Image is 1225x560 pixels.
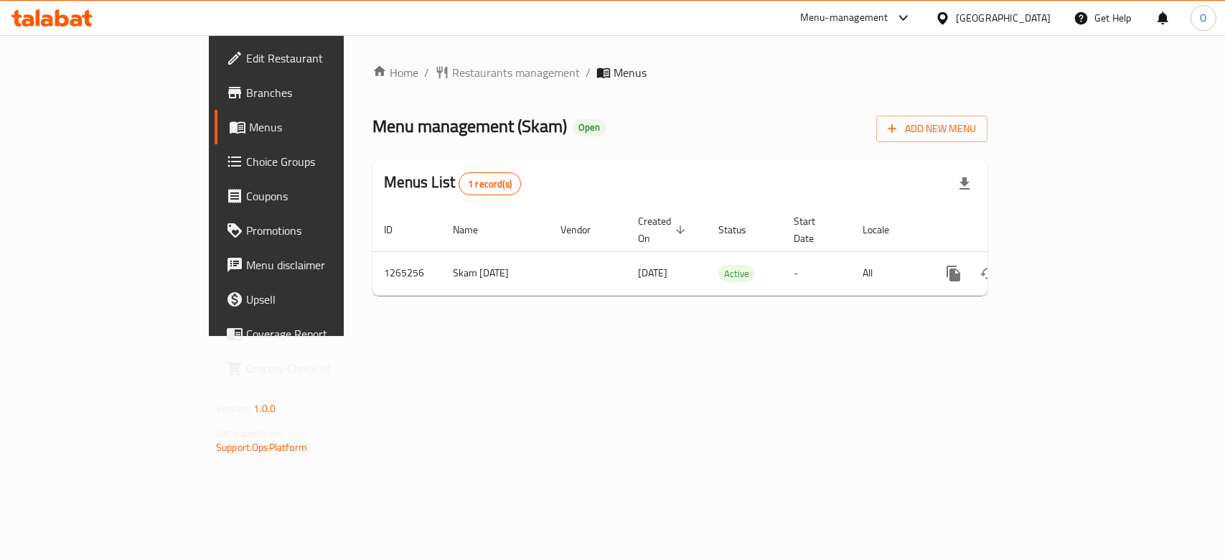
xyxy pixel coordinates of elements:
[246,84,402,101] span: Branches
[246,153,402,170] span: Choice Groups
[216,424,282,442] span: Get support on:
[246,325,402,342] span: Coverage Report
[216,438,307,457] a: Support.OpsPlatform
[424,64,429,81] li: /
[215,282,413,317] a: Upsell
[215,248,413,282] a: Menu disclaimer
[586,64,591,81] li: /
[372,208,1086,296] table: enhanced table
[718,265,755,282] div: Active
[441,251,549,295] td: Skam [DATE]
[253,399,276,418] span: 1.0.0
[215,351,413,386] a: Grocery Checklist
[638,213,690,247] span: Created On
[215,179,413,213] a: Coupons
[782,251,851,295] td: -
[372,64,987,81] nav: breadcrumb
[560,221,609,238] span: Vendor
[937,256,971,291] button: more
[956,10,1051,26] div: [GEOGRAPHIC_DATA]
[384,221,411,238] span: ID
[246,50,402,67] span: Edit Restaurant
[246,222,402,239] span: Promotions
[246,187,402,205] span: Coupons
[246,291,402,308] span: Upsell
[638,263,667,282] span: [DATE]
[215,75,413,110] a: Branches
[215,213,413,248] a: Promotions
[384,172,521,195] h2: Menus List
[614,64,647,81] span: Menus
[459,172,521,195] div: Total records count
[800,9,888,27] div: Menu-management
[246,360,402,377] span: Grocery Checklist
[718,221,765,238] span: Status
[971,256,1005,291] button: Change Status
[947,167,982,201] div: Export file
[876,116,987,142] button: Add New Menu
[452,64,580,81] span: Restaurants management
[215,144,413,179] a: Choice Groups
[215,41,413,75] a: Edit Restaurant
[925,208,1086,252] th: Actions
[863,221,908,238] span: Locale
[216,399,251,418] span: Version:
[888,120,976,138] span: Add New Menu
[573,119,606,136] div: Open
[215,317,413,351] a: Coverage Report
[1200,10,1206,26] span: O
[215,110,413,144] a: Menus
[794,213,834,247] span: Start Date
[459,177,520,191] span: 1 record(s)
[246,256,402,274] span: Menu disclaimer
[573,121,606,134] span: Open
[718,266,755,282] span: Active
[851,251,925,295] td: All
[372,110,567,142] span: Menu management ( Skam )
[453,221,497,238] span: Name
[435,64,580,81] a: Restaurants management
[249,118,402,136] span: Menus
